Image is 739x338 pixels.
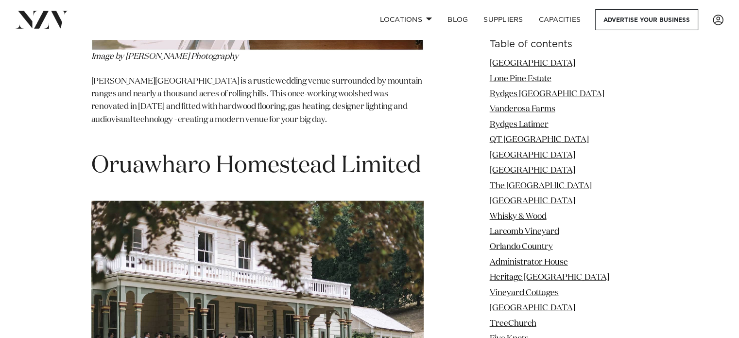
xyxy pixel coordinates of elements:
a: Larcomb Vineyard [490,228,559,236]
p: [PERSON_NAME][GEOGRAPHIC_DATA] is a rustic wedding venue surrounded by mountain ranges and nearly... [91,75,424,140]
a: The [GEOGRAPHIC_DATA] [490,182,592,190]
a: Rydges Latimer [490,121,549,129]
a: QT [GEOGRAPHIC_DATA] [490,136,589,144]
a: Administrator House [490,258,568,267]
a: Locations [372,9,440,30]
a: Rydges [GEOGRAPHIC_DATA] [490,90,604,98]
span: Oruawharo Homestead Limited [91,154,421,178]
a: Lone Pine Estate [490,74,551,83]
a: BLOG [440,9,476,30]
a: TreeChurch [490,319,536,327]
a: Capacities [531,9,589,30]
img: nzv-logo.png [16,11,69,28]
a: Whisky & Wood [490,212,547,220]
a: [GEOGRAPHIC_DATA] [490,304,575,312]
a: Orlando Country [490,243,553,251]
a: Heritage [GEOGRAPHIC_DATA] [490,273,609,282]
a: [GEOGRAPHIC_DATA] [490,197,575,205]
h6: Table of contents [490,39,648,50]
a: Vineyard Cottages [490,289,559,297]
a: [GEOGRAPHIC_DATA] [490,151,575,160]
a: Advertise your business [595,9,698,30]
a: SUPPLIERS [476,9,531,30]
span: Image by [PERSON_NAME] Photography [91,53,239,61]
a: [GEOGRAPHIC_DATA] [490,59,575,68]
a: [GEOGRAPHIC_DATA] [490,166,575,175]
a: Vanderosa Farms [490,105,555,113]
